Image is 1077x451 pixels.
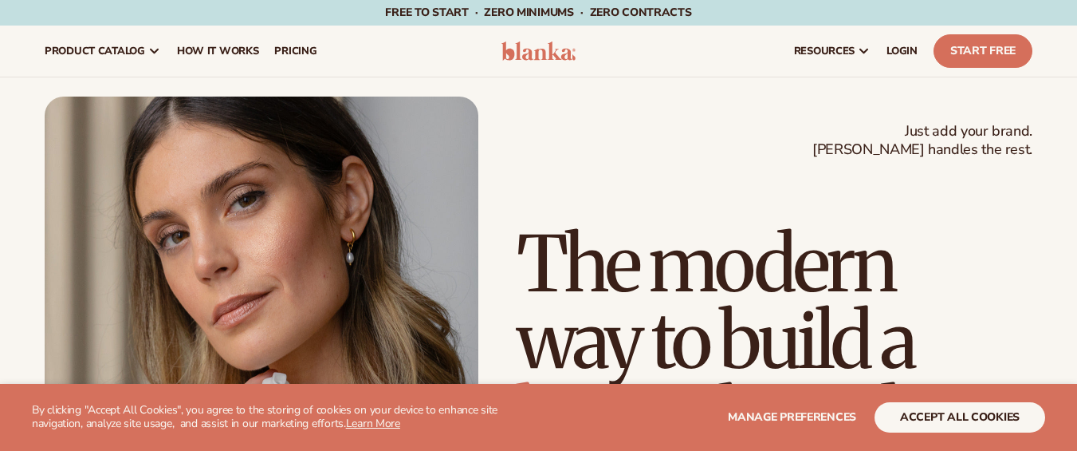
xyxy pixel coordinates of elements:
a: How It Works [169,26,267,77]
span: resources [794,45,855,57]
span: pricing [274,45,316,57]
a: Start Free [934,34,1032,68]
span: LOGIN [886,45,918,57]
span: How It Works [177,45,259,57]
p: By clicking "Accept All Cookies", you agree to the storing of cookies on your device to enhance s... [32,404,532,431]
button: accept all cookies [875,402,1045,433]
button: Manage preferences [728,402,856,433]
img: logo [501,42,576,61]
span: Free to start · ZERO minimums · ZERO contracts [385,5,691,20]
span: Manage preferences [728,409,856,425]
span: Just add your brand. [PERSON_NAME] handles the rest. [812,122,1032,160]
a: pricing [266,26,324,77]
span: product catalog [45,45,145,57]
a: LOGIN [879,26,926,77]
a: resources [786,26,879,77]
a: product catalog [37,26,169,77]
a: Learn More [346,416,400,431]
